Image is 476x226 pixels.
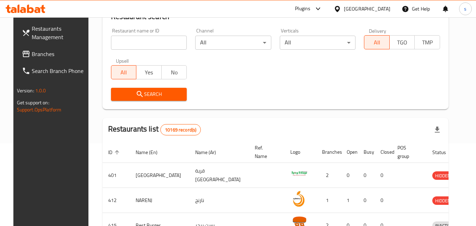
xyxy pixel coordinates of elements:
[17,105,62,114] a: Support.OpsPlatform
[165,67,184,78] span: No
[130,163,190,188] td: [GEOGRAPHIC_DATA]
[418,37,437,48] span: TMP
[108,124,201,135] h2: Restaurants list
[464,5,466,13] span: s
[316,141,341,163] th: Branches
[364,35,390,49] button: All
[35,86,46,95] span: 1.0.0
[290,190,308,208] img: NARENJ
[111,65,137,79] button: All
[32,24,87,41] span: Restaurants Management
[190,163,249,188] td: قرية [GEOGRAPHIC_DATA]
[17,86,34,95] span: Version:
[117,90,181,99] span: Search
[369,28,387,33] label: Delivery
[32,50,87,58] span: Branches
[432,197,453,205] span: HIDDEN
[32,67,87,75] span: Search Branch Phone
[358,141,375,163] th: Busy
[358,188,375,213] td: 0
[190,188,249,213] td: نارنج
[389,35,415,49] button: TGO
[16,62,93,79] a: Search Branch Phone
[358,163,375,188] td: 0
[16,45,93,62] a: Branches
[111,11,440,22] h2: Restaurant search
[116,58,129,63] label: Upsell
[136,65,162,79] button: Yes
[136,148,167,157] span: Name (En)
[397,143,418,160] span: POS group
[111,88,187,101] button: Search
[103,163,130,188] td: 401
[295,5,310,13] div: Plugins
[139,67,159,78] span: Yes
[344,5,390,13] div: [GEOGRAPHIC_DATA]
[432,148,455,157] span: Status
[290,165,308,183] img: Spicy Village
[375,141,392,163] th: Closed
[160,124,201,135] div: Total records count
[432,172,453,180] span: HIDDEN
[195,36,271,50] div: All
[375,163,392,188] td: 0
[111,36,187,50] input: Search for restaurant name or ID..
[316,163,341,188] td: 2
[375,188,392,213] td: 0
[114,67,134,78] span: All
[341,163,358,188] td: 0
[16,20,93,45] a: Restaurants Management
[414,35,440,49] button: TMP
[17,98,49,107] span: Get support on:
[280,36,356,50] div: All
[367,37,387,48] span: All
[341,141,358,163] th: Open
[130,188,190,213] td: NARENJ
[108,148,122,157] span: ID
[255,143,276,160] span: Ref. Name
[316,188,341,213] td: 1
[103,188,130,213] td: 412
[341,188,358,213] td: 1
[195,148,225,157] span: Name (Ar)
[429,121,446,138] div: Export file
[161,127,200,133] span: 10169 record(s)
[285,141,316,163] th: Logo
[392,37,412,48] span: TGO
[161,65,187,79] button: No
